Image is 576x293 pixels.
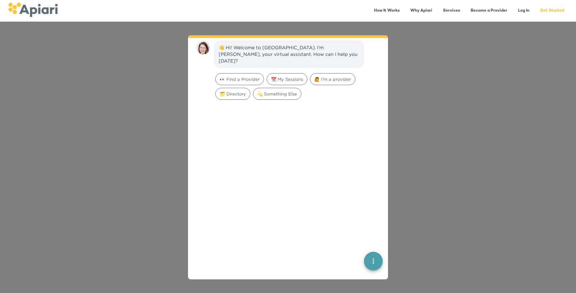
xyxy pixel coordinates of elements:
[467,4,511,18] a: Become a Provider
[215,73,264,85] div: 👀 Find a Provider
[267,73,307,85] div: 📆 My Sessions
[253,91,301,97] span: 💫 Something Else
[267,76,307,82] span: 📆 My Sessions
[310,76,355,82] span: 🙋 I'm a provider
[514,4,533,18] a: Log In
[439,4,464,18] a: Services
[216,91,250,97] span: 🗂️ Directory
[370,4,404,18] a: How It Works
[8,3,58,17] img: logo
[364,251,383,270] button: quick menu
[253,88,301,100] div: 💫 Something Else
[310,73,355,85] div: 🙋 I'm a provider
[216,76,264,82] span: 👀 Find a Provider
[219,44,359,64] div: 👋 Hi! Welcome to [GEOGRAPHIC_DATA]. I'm [PERSON_NAME], your virtual assistant. How can I help you...
[406,4,436,18] a: Why Apiari
[536,4,568,18] a: Get Started
[215,88,250,100] div: 🗂️ Directory
[196,41,211,55] img: amy.37686e0395c82528988e.png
